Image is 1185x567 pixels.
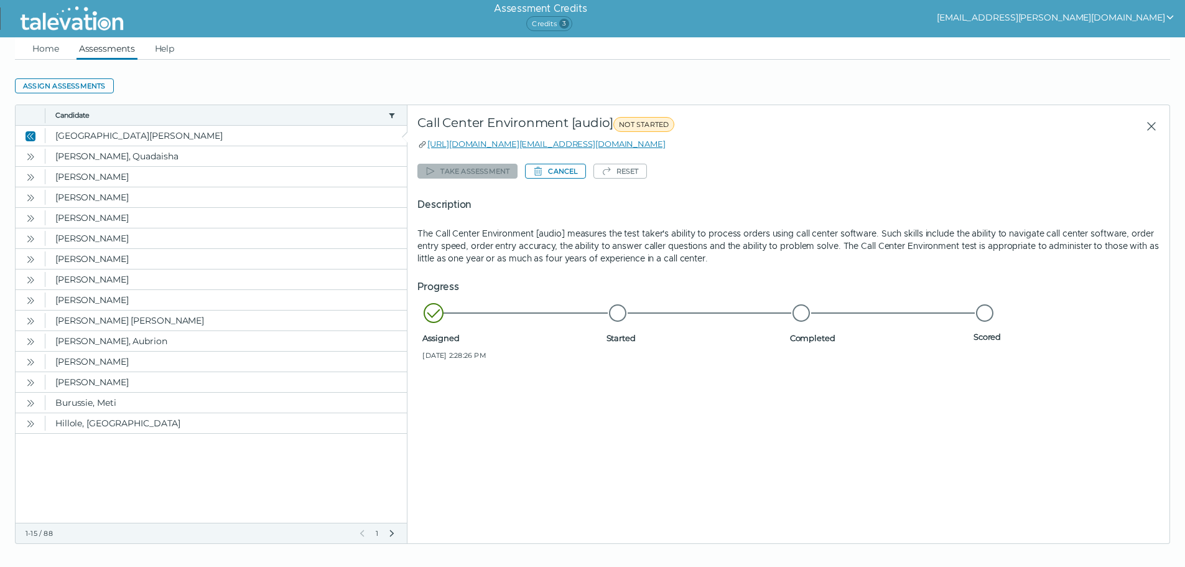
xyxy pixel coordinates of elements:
clr-dg-cell: [PERSON_NAME] [45,290,407,310]
clr-dg-cell: [PERSON_NAME] [45,269,407,289]
clr-dg-cell: [PERSON_NAME] [45,208,407,228]
span: 1 [374,528,379,538]
button: Open [23,354,38,369]
button: Open [23,169,38,184]
button: Open [23,313,38,328]
button: Open [23,416,38,431]
clr-dg-cell: Hillole, [GEOGRAPHIC_DATA] [45,413,407,433]
span: Assigned [422,333,601,343]
button: Next Page [387,528,397,538]
cds-icon: Open [26,419,35,429]
clr-dg-cell: [PERSON_NAME], Aubrion [45,331,407,351]
button: Open [23,231,38,246]
button: Previous Page [357,528,367,538]
clr-dg-cell: [PERSON_NAME] [45,167,407,187]
p: The Call Center Environment [audio] measures the test taker's ability to process orders using cal... [417,227,1159,265]
button: Open [23,272,38,287]
button: Candidate [55,110,383,120]
span: Scored [974,332,1152,342]
button: Open [23,251,38,266]
button: Reset [593,164,647,179]
h6: Assessment Credits [494,1,587,16]
span: [DATE] 2:28:26 PM [422,350,601,360]
a: [URL][DOMAIN_NAME][EMAIL_ADDRESS][DOMAIN_NAME] [427,139,665,149]
button: show user actions [937,10,1175,25]
button: Open [23,334,38,349]
button: Open [23,210,38,225]
a: Assessments [77,37,137,60]
clr-dg-cell: [PERSON_NAME] [45,228,407,248]
clr-dg-cell: Burussie, Meti [45,393,407,413]
cds-icon: Open [26,152,35,162]
h5: Description [417,197,1159,212]
span: 3 [559,19,569,29]
span: NOT STARTED [613,117,674,132]
cds-icon: Open [26,275,35,285]
clr-dg-cell: [PERSON_NAME] [45,187,407,207]
button: Open [23,395,38,410]
img: Talevation_Logo_Transparent_white.png [15,3,129,34]
cds-icon: Open [26,357,35,367]
clr-dg-cell: [PERSON_NAME], Quadaisha [45,146,407,166]
clr-dg-cell: [PERSON_NAME] [45,372,407,392]
cds-icon: Open [26,234,35,244]
cds-icon: Open [26,193,35,203]
button: Open [23,375,38,390]
h5: Progress [417,279,1159,294]
cds-icon: Open [26,398,35,408]
cds-icon: Open [26,337,35,347]
div: Call Center Environment [audio] [417,115,908,138]
button: candidate filter [387,110,397,120]
cds-icon: Open [26,213,35,223]
cds-icon: Open [26,296,35,306]
a: Home [30,37,62,60]
button: Assign assessments [15,78,114,93]
clr-dg-cell: [PERSON_NAME] [45,352,407,372]
span: Started [606,333,785,343]
button: Take assessment [417,164,518,179]
button: Close [1136,115,1159,138]
cds-icon: Open [26,255,35,265]
button: Open [23,149,38,164]
cds-icon: Open [26,378,35,388]
cds-icon: Open [26,172,35,182]
button: Open [23,293,38,307]
clr-dg-cell: [PERSON_NAME] [PERSON_NAME] [45,311,407,330]
button: Close [23,128,38,143]
div: 1-15 / 88 [26,528,350,538]
span: Credits [526,16,572,31]
button: Open [23,190,38,205]
span: Completed [790,333,969,343]
a: Help [152,37,177,60]
clr-dg-cell: [GEOGRAPHIC_DATA][PERSON_NAME] [45,126,407,146]
button: Cancel [525,164,585,179]
clr-dg-cell: [PERSON_NAME] [45,249,407,269]
cds-icon: Open [26,316,35,326]
cds-icon: Close [26,131,35,141]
